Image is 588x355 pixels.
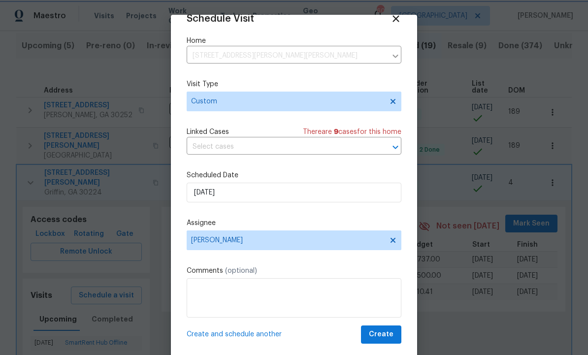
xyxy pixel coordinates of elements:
[191,236,384,244] span: [PERSON_NAME]
[191,97,383,106] span: Custom
[334,129,338,135] span: 9
[187,14,254,24] span: Schedule Visit
[187,36,401,46] label: Home
[303,127,401,137] span: There are case s for this home
[187,48,387,64] input: Enter in an address
[187,183,401,202] input: M/D/YYYY
[187,79,401,89] label: Visit Type
[187,139,374,155] input: Select cases
[369,328,393,341] span: Create
[391,13,401,24] span: Close
[187,218,401,228] label: Assignee
[187,329,282,339] span: Create and schedule another
[361,325,401,344] button: Create
[187,127,229,137] span: Linked Cases
[187,266,401,276] label: Comments
[187,170,401,180] label: Scheduled Date
[225,267,257,274] span: (optional)
[389,140,402,154] button: Open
